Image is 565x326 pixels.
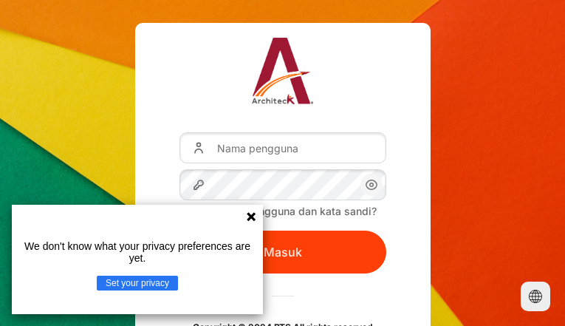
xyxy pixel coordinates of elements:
img: Architeck [252,38,313,104]
p: We don't know what your privacy preferences are yet. [18,240,257,264]
input: Nama pengguna [179,132,386,163]
button: Masuk [179,231,386,274]
a: Lupa nama pengguna dan kata sandi? [189,205,377,217]
button: Languages [521,282,550,311]
button: Set your privacy [97,276,178,291]
a: Architeck [252,38,313,110]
